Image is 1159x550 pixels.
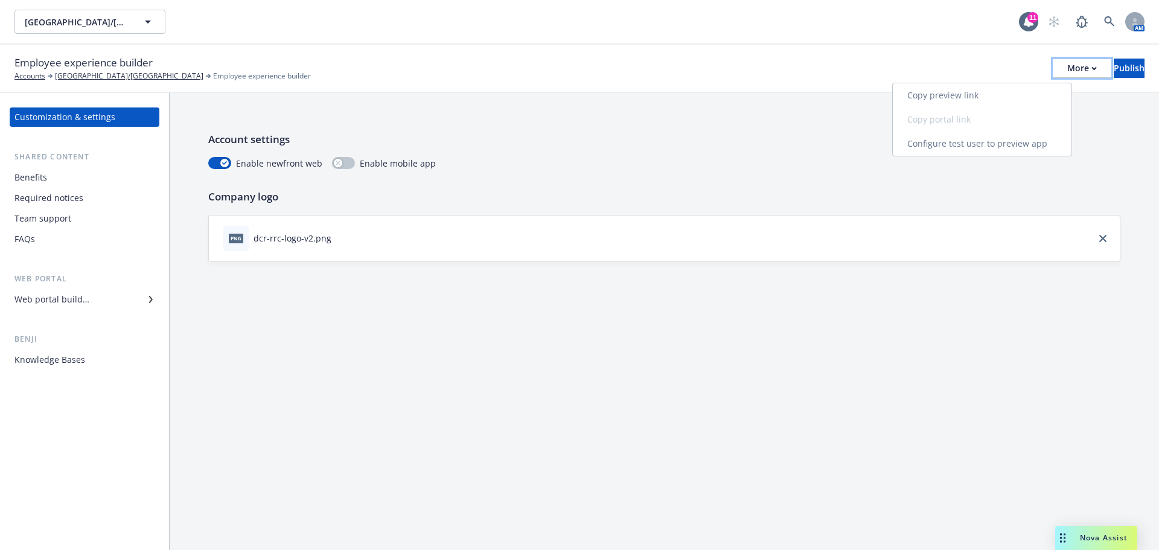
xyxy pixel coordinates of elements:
[10,168,159,187] a: Benefits
[25,16,129,28] span: [GEOGRAPHIC_DATA]/[GEOGRAPHIC_DATA]
[14,350,85,369] div: Knowledge Bases
[10,209,159,228] a: Team support
[10,107,159,127] a: Customization & settings
[10,350,159,369] a: Knowledge Bases
[14,168,47,187] div: Benefits
[1070,10,1094,34] a: Report a Bug
[10,151,159,163] div: Shared content
[14,55,153,71] span: Employee experience builder
[893,132,1071,156] a: Configure test user to preview app
[10,290,159,309] a: Web portal builder
[1053,59,1111,78] button: More
[14,209,71,228] div: Team support
[14,229,35,249] div: FAQs
[1067,59,1097,77] div: More
[236,157,322,170] span: Enable newfront web
[10,229,159,249] a: FAQs
[1042,10,1066,34] a: Start snowing
[10,273,159,285] div: Web portal
[1080,532,1128,543] span: Nova Assist
[14,290,89,309] div: Web portal builder
[14,10,165,34] button: [GEOGRAPHIC_DATA]/[GEOGRAPHIC_DATA]
[1055,526,1070,550] div: Drag to move
[10,333,159,345] div: Benji
[14,188,83,208] div: Required notices
[336,232,346,245] button: download file
[10,188,159,208] a: Required notices
[254,232,331,245] div: dcr-rrc-logo-v2.png
[208,189,1120,205] p: Company logo
[1114,59,1145,77] div: Publish
[1055,526,1137,550] button: Nova Assist
[213,71,311,82] span: Employee experience builder
[1027,12,1038,23] div: 11
[14,71,45,82] a: Accounts
[14,107,115,127] div: Customization & settings
[229,234,243,243] span: png
[1114,59,1145,78] button: Publish
[1096,231,1110,246] a: close
[360,157,436,170] span: Enable mobile app
[893,83,1071,107] a: Copy preview link
[1097,10,1122,34] a: Search
[208,132,1120,147] p: Account settings
[55,71,203,82] a: [GEOGRAPHIC_DATA]/[GEOGRAPHIC_DATA]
